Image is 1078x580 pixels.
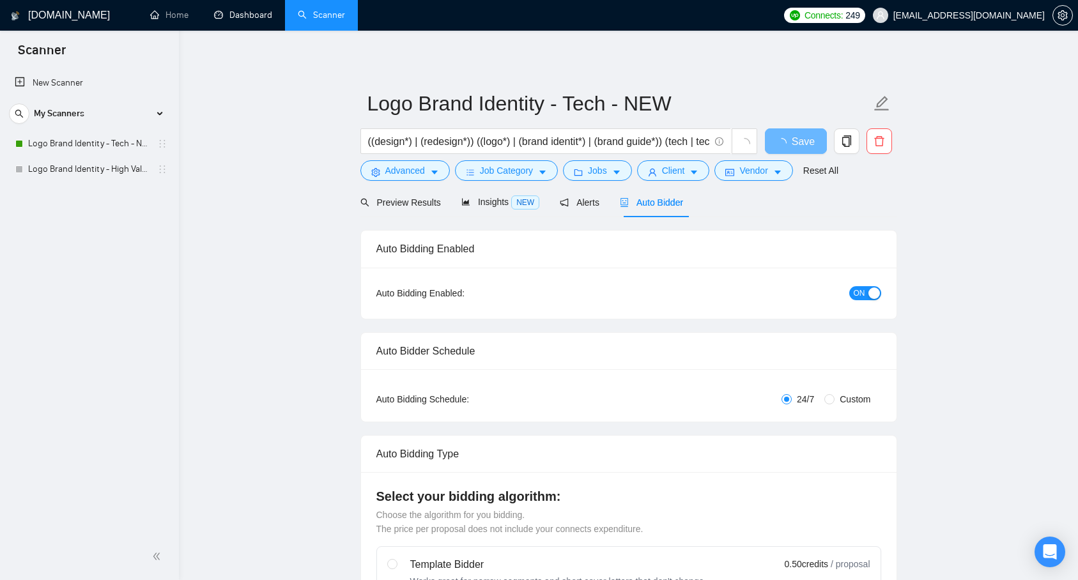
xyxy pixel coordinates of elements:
[10,109,29,118] span: search
[792,134,815,149] span: Save
[874,95,890,112] span: edit
[831,558,870,570] span: / proposal
[845,8,859,22] span: 249
[776,138,792,148] span: loading
[867,135,891,147] span: delete
[376,436,881,472] div: Auto Bidding Type
[773,167,782,177] span: caret-down
[376,286,544,300] div: Auto Bidding Enabled:
[410,557,707,572] div: Template Bidder
[157,139,167,149] span: holder
[765,128,827,154] button: Save
[455,160,558,181] button: barsJob Categorycaret-down
[430,167,439,177] span: caret-down
[385,164,425,178] span: Advanced
[28,156,150,182] a: Logo Brand Identity - High Value with Client History
[214,10,272,20] a: dashboardDashboard
[560,197,599,208] span: Alerts
[152,550,165,563] span: double-left
[4,101,174,182] li: My Scanners
[790,10,800,20] img: upwork-logo.png
[15,70,164,96] a: New Scanner
[368,134,709,149] input: Search Freelance Jobs...
[1052,5,1073,26] button: setting
[360,197,441,208] span: Preview Results
[461,197,539,207] span: Insights
[805,8,843,22] span: Connects:
[150,10,189,20] a: homeHome
[298,10,345,20] a: searchScanner
[792,392,819,406] span: 24/7
[466,167,475,177] span: bars
[560,198,569,207] span: notification
[376,487,881,505] h4: Select your bidding algorithm:
[376,392,544,406] div: Auto Bidding Schedule:
[835,135,859,147] span: copy
[11,6,20,26] img: logo
[662,164,685,178] span: Client
[834,128,859,154] button: copy
[511,195,539,210] span: NEW
[563,160,632,181] button: folderJobscaret-down
[371,167,380,177] span: setting
[538,167,547,177] span: caret-down
[803,164,838,178] a: Reset All
[1035,537,1065,567] div: Open Intercom Messenger
[620,198,629,207] span: robot
[876,11,885,20] span: user
[637,160,710,181] button: userClientcaret-down
[461,197,470,206] span: area-chart
[8,41,76,68] span: Scanner
[612,167,621,177] span: caret-down
[1052,10,1073,20] a: setting
[588,164,607,178] span: Jobs
[28,131,150,156] a: Logo Brand Identity - Tech - NEW
[376,231,881,267] div: Auto Bidding Enabled
[157,164,167,174] span: holder
[376,510,643,534] span: Choose the algorithm for you bidding. The price per proposal does not include your connects expen...
[34,101,84,126] span: My Scanners
[739,138,750,149] span: loading
[4,70,174,96] li: New Scanner
[715,137,723,146] span: info-circle
[785,557,828,571] span: 0.50 credits
[574,167,583,177] span: folder
[9,103,29,124] button: search
[739,164,767,178] span: Vendor
[360,160,450,181] button: settingAdvancedcaret-down
[854,286,865,300] span: ON
[714,160,792,181] button: idcardVendorcaret-down
[866,128,892,154] button: delete
[1053,10,1072,20] span: setting
[835,392,875,406] span: Custom
[725,167,734,177] span: idcard
[620,197,683,208] span: Auto Bidder
[648,167,657,177] span: user
[376,333,881,369] div: Auto Bidder Schedule
[367,88,871,119] input: Scanner name...
[360,198,369,207] span: search
[480,164,533,178] span: Job Category
[689,167,698,177] span: caret-down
